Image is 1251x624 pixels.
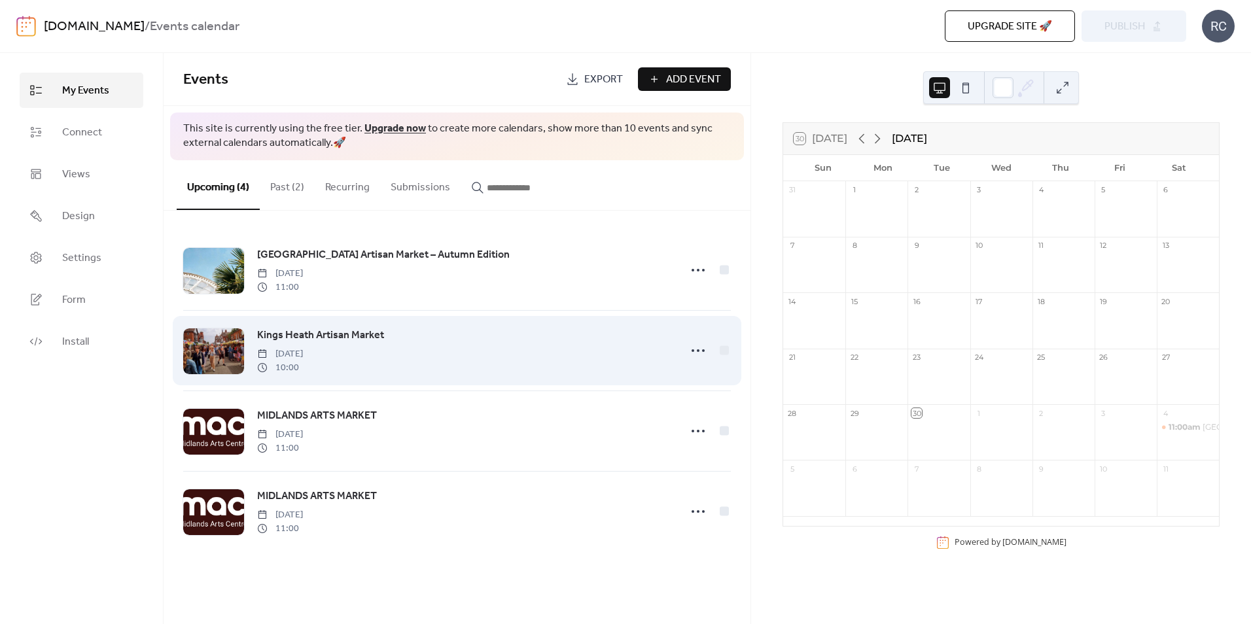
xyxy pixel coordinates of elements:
div: 6 [849,464,859,474]
span: Events [183,65,228,94]
div: Sat [1149,155,1208,181]
div: 8 [849,241,859,251]
div: 9 [911,241,921,251]
div: 11 [1161,464,1171,474]
div: 23 [911,353,921,362]
div: 21 [787,353,797,362]
div: 8 [974,464,984,474]
a: Connect [20,114,143,150]
div: 11 [1036,241,1046,251]
span: [DATE] [257,347,303,361]
div: 29 [849,408,859,418]
div: 19 [1099,296,1108,306]
div: 16 [911,296,921,306]
div: 9 [1036,464,1046,474]
div: Wed [972,155,1031,181]
div: 15 [849,296,859,306]
div: 4 [1036,185,1046,195]
div: Sun [794,155,853,181]
a: Design [20,198,143,234]
div: 27 [1161,353,1171,362]
div: Birmingham Botanical Gardens Artisan Market – Autumn Edition [1157,422,1219,433]
div: 12 [1099,241,1108,251]
div: 24 [974,353,984,362]
div: 31 [787,185,797,195]
span: 11:00am [1169,422,1203,433]
div: 22 [849,353,859,362]
div: Mon [853,155,913,181]
button: Past (2) [260,160,315,209]
div: Tue [912,155,972,181]
span: MIDLANDS ARTS MARKET [257,408,377,424]
a: Kings Heath Artisan Market [257,327,384,344]
span: Form [62,292,86,308]
div: 25 [1036,353,1046,362]
span: My Events [62,83,109,99]
span: Views [62,167,90,182]
a: Export [556,67,633,91]
div: 20 [1161,296,1171,306]
div: 1 [849,185,859,195]
div: 18 [1036,296,1046,306]
div: 7 [787,241,797,251]
a: Settings [20,240,143,275]
div: 2 [1036,408,1046,418]
button: Upcoming (4) [177,160,260,210]
button: Upgrade site 🚀 [945,10,1075,42]
div: 17 [974,296,984,306]
span: Settings [62,251,101,266]
span: Design [62,209,95,224]
a: [DOMAIN_NAME] [1002,537,1066,548]
a: My Events [20,73,143,108]
span: This site is currently using the free tier. to create more calendars, show more than 10 events an... [183,122,731,151]
span: 11:00 [257,281,303,294]
span: Connect [62,125,102,141]
b: / [145,14,150,39]
div: 30 [911,408,921,418]
img: logo [16,16,36,37]
div: 13 [1161,241,1171,251]
a: MIDLANDS ARTS MARKET [257,407,377,425]
span: 11:00 [257,522,303,536]
a: Add Event [638,67,731,91]
div: Fri [1090,155,1150,181]
a: Views [20,156,143,192]
a: Form [20,282,143,317]
span: [GEOGRAPHIC_DATA] Artisan Market – Autumn Edition [257,247,510,263]
div: Thu [1031,155,1090,181]
a: Install [20,324,143,359]
span: Upgrade site 🚀 [968,19,1052,35]
div: 26 [1099,353,1108,362]
span: 11:00 [257,442,303,455]
div: 3 [974,185,984,195]
div: Powered by [955,537,1066,548]
div: [DATE] [892,131,927,147]
span: MIDLANDS ARTS MARKET [257,489,377,504]
div: RC [1202,10,1235,43]
span: Install [62,334,89,350]
span: [DATE] [257,428,303,442]
div: 3 [1099,408,1108,418]
span: 10:00 [257,361,303,375]
span: [DATE] [257,267,303,281]
div: 10 [974,241,984,251]
a: Upgrade now [364,118,426,139]
span: [DATE] [257,508,303,522]
span: Add Event [666,72,721,88]
div: 5 [1099,185,1108,195]
a: [GEOGRAPHIC_DATA] Artisan Market – Autumn Edition [257,247,510,264]
div: 10 [1099,464,1108,474]
div: 2 [911,185,921,195]
span: Kings Heath Artisan Market [257,328,384,343]
span: Export [584,72,623,88]
div: 6 [1161,185,1171,195]
button: Submissions [380,160,461,209]
b: Events calendar [150,14,239,39]
a: MIDLANDS ARTS MARKET [257,488,377,505]
div: 5 [787,464,797,474]
div: 28 [787,408,797,418]
div: 14 [787,296,797,306]
a: [DOMAIN_NAME] [44,14,145,39]
div: 1 [974,408,984,418]
div: 4 [1161,408,1171,418]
